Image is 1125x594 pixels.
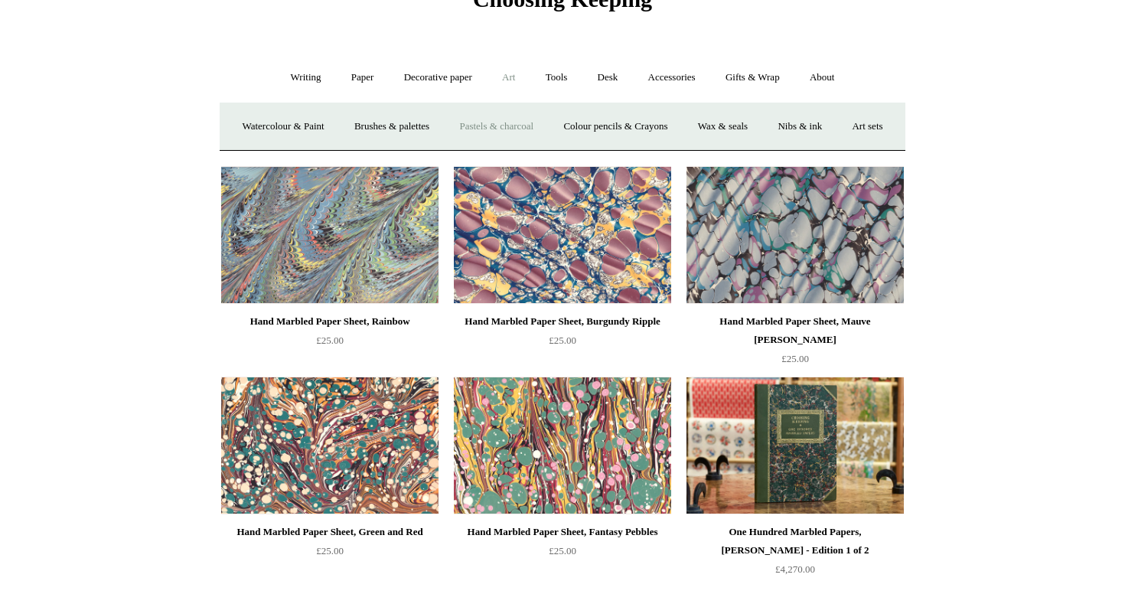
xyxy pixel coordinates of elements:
a: Watercolour & Paint [228,106,337,147]
a: Hand Marbled Paper Sheet, Fantasy Pebbles Hand Marbled Paper Sheet, Fantasy Pebbles [454,377,671,514]
a: Gifts & Wrap [712,57,794,98]
a: One Hundred Marbled Papers, John Jeffery - Edition 1 of 2 One Hundred Marbled Papers, John Jeffer... [686,377,904,514]
a: Hand Marbled Paper Sheet, Burgundy Ripple £25.00 [454,312,671,375]
span: £25.00 [549,545,576,556]
div: Hand Marbled Paper Sheet, Burgundy Ripple [458,312,667,331]
a: Accessories [634,57,709,98]
a: Pastels & charcoal [445,106,547,147]
span: £25.00 [316,335,344,346]
a: Hand Marbled Paper Sheet, Mauve [PERSON_NAME] £25.00 [686,312,904,375]
div: Hand Marbled Paper Sheet, Rainbow [225,312,435,331]
a: About [796,57,849,98]
a: Brushes & palettes [341,106,443,147]
a: Wax & seals [684,106,761,147]
a: Hand Marbled Paper Sheet, Rainbow Hand Marbled Paper Sheet, Rainbow [221,166,439,304]
a: Hand Marbled Paper Sheet, Green and Red Hand Marbled Paper Sheet, Green and Red [221,377,439,514]
a: Hand Marbled Paper Sheet, Burgundy Ripple Hand Marbled Paper Sheet, Burgundy Ripple [454,166,671,304]
span: £25.00 [781,353,809,364]
a: Colour pencils & Crayons [549,106,681,147]
div: Hand Marbled Paper Sheet, Mauve [PERSON_NAME] [690,312,900,349]
img: One Hundred Marbled Papers, John Jeffery - Edition 1 of 2 [686,377,904,514]
a: Hand Marbled Paper Sheet, Rainbow £25.00 [221,312,439,375]
a: Decorative paper [390,57,486,98]
a: Tools [532,57,582,98]
img: Hand Marbled Paper Sheet, Mauve Jewel Ripple [686,166,904,304]
a: Hand Marbled Paper Sheet, Fantasy Pebbles £25.00 [454,523,671,586]
div: Hand Marbled Paper Sheet, Green and Red [225,523,435,541]
a: Art sets [838,106,896,147]
img: Hand Marbled Paper Sheet, Rainbow [221,166,439,304]
a: One Hundred Marbled Papers, [PERSON_NAME] - Edition 1 of 2 £4,270.00 [686,523,904,586]
a: Nibs & ink [764,106,836,147]
span: £4,270.00 [775,563,815,575]
a: Desk [584,57,632,98]
img: Hand Marbled Paper Sheet, Green and Red [221,377,439,514]
div: One Hundred Marbled Papers, [PERSON_NAME] - Edition 1 of 2 [690,523,900,560]
a: Hand Marbled Paper Sheet, Mauve Jewel Ripple Hand Marbled Paper Sheet, Mauve Jewel Ripple [686,166,904,304]
a: Art [488,57,529,98]
span: £25.00 [316,545,344,556]
span: £25.00 [549,335,576,346]
a: Writing [277,57,335,98]
div: Hand Marbled Paper Sheet, Fantasy Pebbles [458,523,667,541]
a: Paper [337,57,388,98]
a: Hand Marbled Paper Sheet, Green and Red £25.00 [221,523,439,586]
img: Hand Marbled Paper Sheet, Fantasy Pebbles [454,377,671,514]
img: Hand Marbled Paper Sheet, Burgundy Ripple [454,166,671,304]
